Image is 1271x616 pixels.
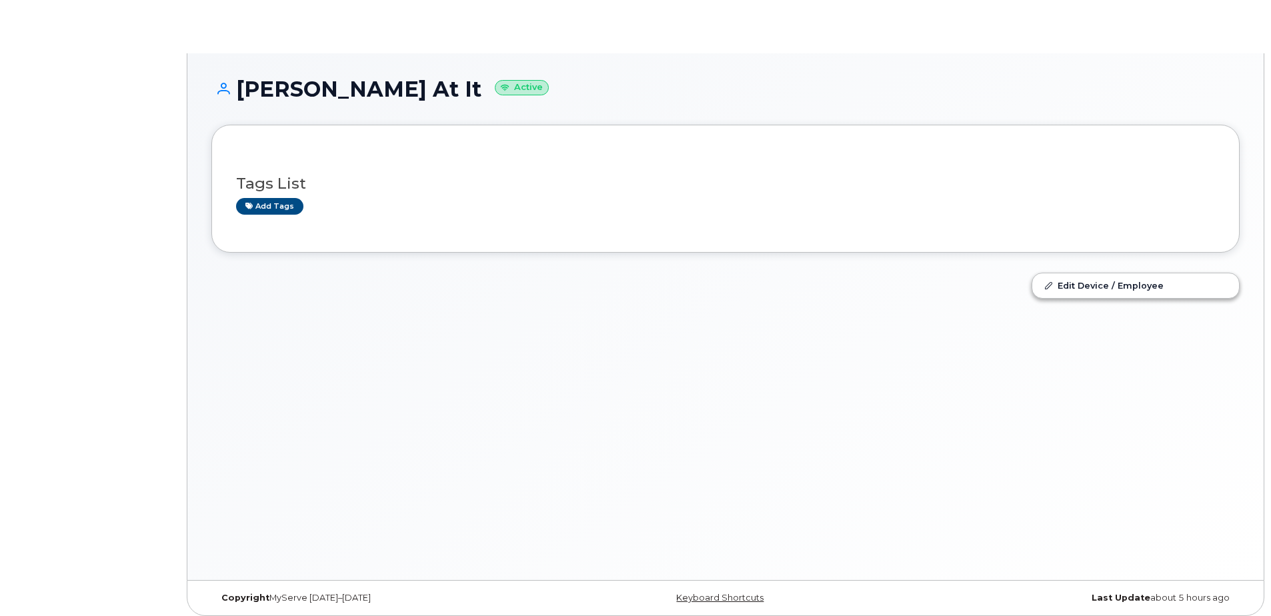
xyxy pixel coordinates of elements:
h3: Tags List [236,175,1215,192]
strong: Copyright [221,593,269,603]
h1: [PERSON_NAME] At It [211,77,1240,101]
strong: Last Update [1092,593,1150,603]
small: Active [495,80,549,95]
a: Edit Device / Employee [1032,273,1239,297]
div: about 5 hours ago [897,593,1240,603]
div: MyServe [DATE]–[DATE] [211,593,554,603]
a: Keyboard Shortcuts [676,593,764,603]
a: Add tags [236,198,303,215]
